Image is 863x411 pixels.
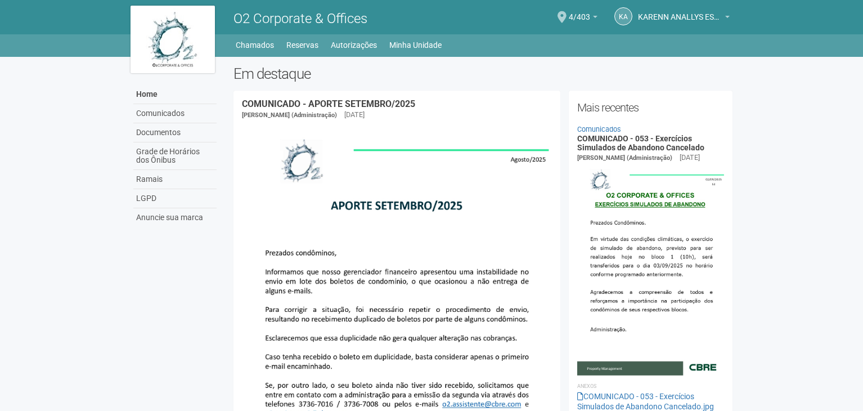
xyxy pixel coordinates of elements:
[133,142,217,170] a: Grade de Horários dos Ônibus
[286,37,318,53] a: Reservas
[236,37,274,53] a: Chamados
[133,123,217,142] a: Documentos
[577,392,714,411] a: COMUNICADO - 053 - Exercícios Simulados de Abandono Cancelado.jpg
[577,163,724,375] img: COMUNICADO%20-%20053%20-%20Exerc%C3%ADcios%20Simulados%20de%20Abandono%20Cancelado.jpg
[638,14,730,23] a: KARENN ANALLYS ESTELLA
[614,7,632,25] a: KA
[233,65,732,82] h2: Em destaque
[133,208,217,227] a: Anuncie sua marca
[131,6,215,73] img: logo.jpg
[569,2,590,21] span: 4/403
[133,170,217,189] a: Ramais
[577,154,672,162] span: [PERSON_NAME] (Administração)
[344,110,365,120] div: [DATE]
[331,37,377,53] a: Autorizações
[242,111,337,119] span: [PERSON_NAME] (Administração)
[577,99,724,116] h2: Mais recentes
[133,85,217,104] a: Home
[577,125,621,133] a: Comunicados
[389,37,442,53] a: Minha Unidade
[638,2,722,21] span: KARENN ANALLYS ESTELLA
[569,14,597,23] a: 4/403
[133,189,217,208] a: LGPD
[242,99,415,109] a: COMUNICADO - APORTE SETEMBRO/2025
[680,153,700,163] div: [DATE]
[577,381,724,391] li: Anexos
[133,104,217,123] a: Comunicados
[233,11,367,26] span: O2 Corporate & Offices
[577,134,704,151] a: COMUNICADO - 053 - Exercícios Simulados de Abandono Cancelado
